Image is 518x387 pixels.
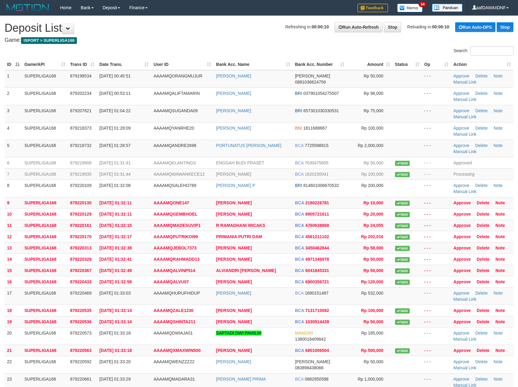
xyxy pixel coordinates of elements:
[70,108,92,113] span: 879207621
[364,73,383,78] span: Rp 50,000
[361,172,383,177] span: Rp 100,000
[295,143,304,148] span: BCA
[5,242,22,253] td: 13
[497,22,513,32] a: Stop
[453,149,477,154] a: Manual Link
[99,223,132,228] span: [DATE] 01:32:15
[422,88,451,105] td: - - -
[305,223,329,228] span: Copy 4760638868 to clipboard
[216,200,252,205] a: [PERSON_NAME]
[216,245,252,250] a: [PERSON_NAME]
[214,59,293,70] th: Bank Acc. Name: activate to sort column ascending
[454,46,513,56] label: Search:
[303,108,339,113] span: Copy 657301030330531 to clipboard
[153,200,189,205] span: AAAAMQONE147
[216,143,281,148] a: PORTUNATUS [PERSON_NAME]
[453,183,469,188] a: Approve
[477,268,490,273] a: Delete
[422,180,451,197] td: - - -
[453,245,471,250] a: Approve
[455,22,495,32] a: Run Auto-DPS
[99,291,131,296] span: [DATE] 01:33:03
[395,235,410,240] span: Valid transaction
[22,105,68,122] td: SUPERLIGA168
[494,359,503,364] a: Note
[407,24,449,29] span: Reloading in:
[453,126,469,131] a: Approve
[70,234,92,239] span: 879220170
[153,212,197,217] span: AAAAMQGEMBHOEL
[395,246,410,251] span: Valid transaction
[453,73,469,78] a: Approve
[453,200,471,205] a: Approve
[295,91,302,96] span: BRI
[5,231,22,242] td: 12
[99,160,131,165] span: [DATE] 01:31:41
[453,91,469,96] a: Approve
[494,91,503,96] a: Note
[363,245,383,250] span: Rp 58,000
[295,223,304,228] span: BCA
[432,24,449,29] strong: 00:00:10
[453,132,477,137] a: Manual Link
[422,140,451,157] td: - - -
[5,59,22,70] th: ID: activate to sort column descending
[216,291,251,296] a: [PERSON_NAME]
[475,91,487,96] a: Delete
[295,308,304,313] span: BCA
[5,105,22,122] td: 3
[293,59,347,70] th: Bank Acc. Number: activate to sort column ascending
[22,140,68,157] td: SUPERLIGA168
[70,183,92,188] span: 879220109
[153,172,204,177] span: AAAAMQWAWANKECE12
[475,126,487,131] a: Delete
[494,183,503,188] a: Note
[358,143,383,148] span: Rp 2,000,000
[22,168,68,180] td: SUPERLIGA168
[153,279,189,284] span: AAAAMQALVU07
[216,268,276,273] a: ALVIANDRI [PERSON_NAME]
[22,253,68,265] td: SUPERLIGA168
[216,331,261,335] a: SAPTADI DWI PAMILIH
[70,308,92,313] span: 879220535
[153,160,196,165] span: AAAAMQKLANTINGS
[216,308,252,313] a: [PERSON_NAME]
[5,70,22,88] td: 1
[453,308,471,313] a: Approve
[285,24,329,29] span: Refreshing in:
[5,180,22,197] td: 8
[5,157,22,168] td: 6
[216,73,251,78] a: [PERSON_NAME]
[5,197,22,208] td: 9
[395,223,410,228] span: Valid transaction
[422,276,451,287] td: - - -
[477,257,490,262] a: Delete
[99,143,131,148] span: [DATE] 01:28:57
[422,220,451,231] td: - - -
[97,59,151,70] th: Date Trans.: activate to sort column ascending
[22,265,68,276] td: SUPERLIGA168
[153,308,193,313] span: AAAAMQZALE1230
[494,108,503,113] a: Note
[295,160,304,165] span: BCA
[99,245,132,250] span: [DATE] 01:32:38
[453,319,471,324] a: Approve
[216,319,252,324] a: [PERSON_NAME]
[70,268,92,273] span: 879220367
[312,24,329,29] strong: 00:00:10
[453,279,471,284] a: Approve
[475,291,487,296] a: Delete
[22,59,68,70] th: Game/API: activate to sort column ascending
[5,22,513,34] h1: Deposit List
[295,268,304,273] span: BCA
[305,212,329,217] span: Copy 8905721611 to clipboard
[494,143,503,148] a: Note
[453,359,469,364] a: Approve
[216,126,251,131] a: [PERSON_NAME]
[5,208,22,220] td: 10
[22,208,68,220] td: SUPERLIGA168
[395,308,410,314] span: Valid transaction
[395,268,410,274] span: Valid transaction
[303,126,327,131] span: Copy 1811688667 to clipboard
[495,200,505,205] a: Note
